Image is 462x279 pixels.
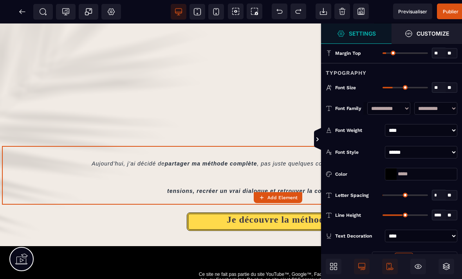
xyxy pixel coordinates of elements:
[267,195,298,200] strong: Add Element
[326,259,341,274] span: Open Blocks
[398,9,427,14] span: Previsualiser
[321,63,462,77] div: Typography
[39,8,47,16] span: SEO
[335,232,382,240] div: Text Decoration
[382,259,398,274] span: Mobile Only
[335,148,382,156] div: Font Style
[228,4,244,19] span: View components
[107,8,115,16] span: Setting Body
[254,192,302,203] button: Add Element
[187,189,369,207] button: Je découvre la méthode
[335,170,382,178] div: Color
[439,259,454,274] span: Open Layers
[335,50,361,56] span: Margin Top
[387,164,389,171] span: .
[335,104,363,112] div: Font Family
[410,259,426,274] span: Hide/Show Block
[165,137,257,143] span: partager ma méthode complète
[417,31,449,36] strong: Customize
[392,23,462,44] span: Open Style Manager
[257,137,432,143] span: , pas juste quelques conseils, pour que chaque maman puisse
[247,4,262,19] span: Screenshot
[443,9,458,14] span: Publier
[335,192,369,198] span: Letter Spacing
[349,31,376,36] strong: Settings
[62,8,70,16] span: Tracking
[92,137,165,143] span: Aujourd’hui, j’ai décidé de
[321,23,392,44] span: Settings
[354,259,370,274] span: Desktop Only
[335,126,382,134] div: Font Weight
[393,4,432,19] span: Preview
[335,212,361,218] span: Line Height
[85,8,92,16] span: Popup
[335,85,356,91] span: Font Size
